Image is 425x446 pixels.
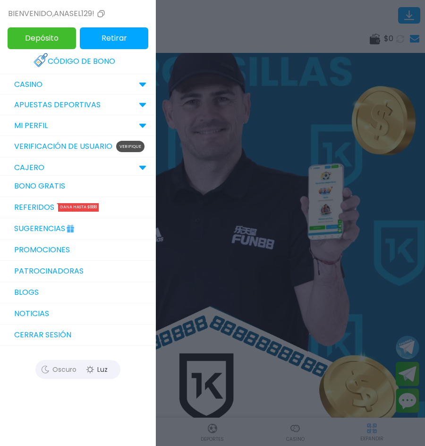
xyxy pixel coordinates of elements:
div: Bienvenido , anasel129! [8,8,107,19]
p: Verifique [116,141,144,152]
a: Código de bono [34,51,122,72]
p: CAJERO [14,162,44,173]
div: Luz [76,362,118,377]
p: CASINO [14,79,42,90]
img: Redeem [34,53,48,68]
p: MI PERFIL [14,120,48,131]
div: Gana hasta $888 [58,203,99,212]
img: Gift [65,221,76,232]
p: Apuestas Deportivas [14,99,101,111]
button: Depósito [8,27,76,49]
button: OscuroLuz [35,360,120,379]
button: Retirar [80,27,148,49]
div: Oscuro [38,362,80,377]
